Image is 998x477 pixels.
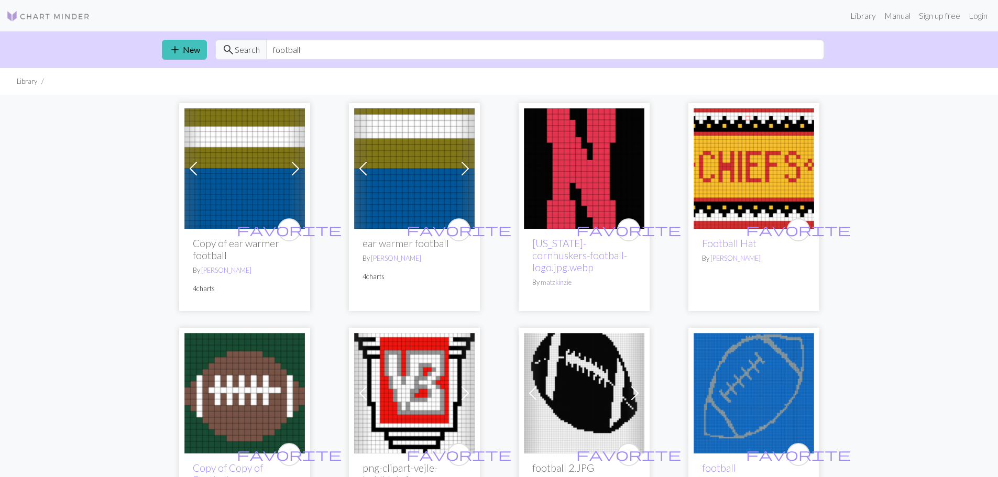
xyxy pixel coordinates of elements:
[354,108,475,229] img: ear warmer football
[532,278,636,287] p: By
[407,444,511,465] i: favourite
[447,443,470,466] button: favourite
[237,444,342,465] i: favourite
[532,237,627,273] a: [US_STATE]-cornhuskers-football-logo.jpg.webp
[694,162,814,172] a: Football Hat
[576,446,681,462] span: favorite
[278,443,301,466] button: favourite
[524,162,644,172] a: nebraska-cornhuskers-football-logo.jpg.webp
[746,446,851,462] span: favorite
[787,218,810,241] button: favourite
[576,221,681,238] span: favorite
[710,254,761,262] a: [PERSON_NAME]
[354,162,475,172] a: ear warmer football
[532,462,636,474] h2: football 2.JPG
[746,444,851,465] i: favourite
[694,387,814,397] a: football
[524,108,644,229] img: nebraska-cornhuskers-football-logo.jpg.webp
[694,108,814,229] img: Football Hat
[746,221,851,238] span: favorite
[354,387,475,397] a: png-clipart-vejle-boldklub-f-c-copenhagen-aarhus-gymnastikforening-lyngby-boldklub-danish-superli...
[576,219,681,240] i: favourite
[371,254,421,262] a: [PERSON_NAME]
[184,387,305,397] a: Football
[617,218,640,241] button: favourite
[964,5,992,26] a: Login
[193,265,297,275] p: By
[702,237,756,249] a: Football Hat
[184,108,305,229] img: ear warmer football
[354,333,475,453] img: png-clipart-vejle-boldklub-f-c-copenhagen-aarhus-gymnastikforening-lyngby-boldklub-danish-superli...
[237,446,342,462] span: favorite
[541,278,572,286] a: matzkinzie
[407,446,511,462] span: favorite
[278,218,301,241] button: favourite
[746,219,851,240] i: favourite
[237,221,342,238] span: favorite
[17,76,37,86] li: Library
[407,221,511,238] span: favorite
[162,40,207,60] a: New
[846,5,880,26] a: Library
[787,443,810,466] button: favourite
[237,219,342,240] i: favourite
[235,43,260,56] span: Search
[6,10,90,23] img: Logo
[193,284,297,294] p: 4 charts
[193,237,297,261] h2: Copy of ear warmer football
[447,218,470,241] button: favourite
[617,443,640,466] button: favourite
[363,237,466,249] h2: ear warmer football
[702,253,806,263] p: By
[363,253,466,263] p: By
[407,219,511,240] i: favourite
[222,42,235,57] span: search
[880,5,915,26] a: Manual
[702,462,736,474] a: football
[201,266,251,274] a: [PERSON_NAME]
[576,444,681,465] i: favourite
[363,272,466,282] p: 4 charts
[169,42,181,57] span: add
[524,387,644,397] a: football 2.JPG
[184,162,305,172] a: ear warmer football
[184,333,305,453] img: Football
[915,5,964,26] a: Sign up free
[524,333,644,453] img: football 2.JPG
[694,333,814,453] img: football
